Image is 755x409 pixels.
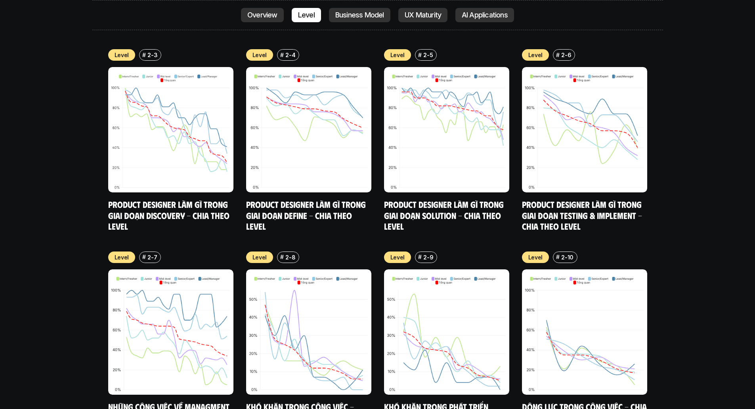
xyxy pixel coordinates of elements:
[335,11,384,19] p: Business Model
[398,8,447,22] a: UX Maturity
[390,253,405,261] p: Level
[522,199,644,231] a: Product Designer làm gì trong giai đoạn Testing & Implement - Chia theo Level
[115,51,129,59] p: Level
[528,253,543,261] p: Level
[241,8,284,22] a: Overview
[147,253,157,261] p: 2-7
[252,253,267,261] p: Level
[384,199,506,231] a: Product Designer làm gì trong giai đoạn Solution - Chia theo Level
[423,51,433,59] p: 2-5
[142,254,146,260] h6: #
[390,51,405,59] p: Level
[455,8,514,22] a: AI Applications
[147,51,157,59] p: 2-3
[285,51,295,59] p: 2-4
[556,52,560,58] h6: #
[115,253,129,261] p: Level
[280,254,284,260] h6: #
[528,51,543,59] p: Level
[285,253,295,261] p: 2-8
[405,11,441,19] p: UX Maturity
[142,52,146,58] h6: #
[561,253,573,261] p: 2-10
[280,52,284,58] h6: #
[246,199,368,231] a: Product Designer làm gì trong giai đoạn Define - Chia theo Level
[108,199,231,231] a: Product Designer làm gì trong giai đoạn Discovery - Chia theo Level
[298,11,315,19] p: Level
[418,254,422,260] h6: #
[462,11,508,19] p: AI Applications
[247,11,277,19] p: Overview
[423,253,433,261] p: 2-9
[292,8,321,22] a: Level
[252,51,267,59] p: Level
[329,8,390,22] a: Business Model
[561,51,571,59] p: 2-6
[556,254,560,260] h6: #
[418,52,422,58] h6: #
